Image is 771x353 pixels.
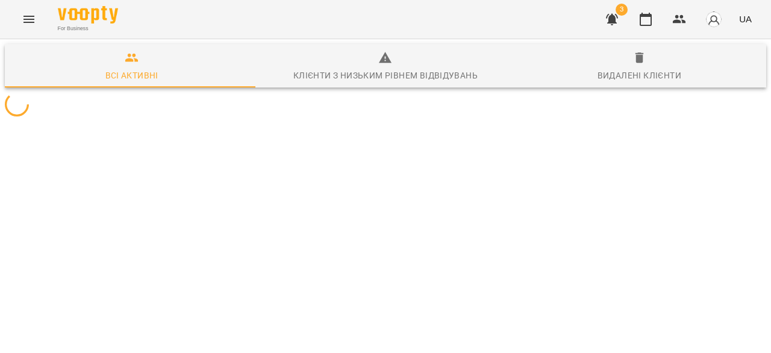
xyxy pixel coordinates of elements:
[105,68,158,83] div: Всі активні
[739,13,752,25] span: UA
[734,8,757,30] button: UA
[598,68,681,83] div: Видалені клієнти
[58,6,118,24] img: Voopty Logo
[705,11,722,28] img: avatar_s.png
[58,25,118,33] span: For Business
[14,5,43,34] button: Menu
[293,68,478,83] div: Клієнти з низьким рівнем відвідувань
[616,4,628,16] span: 3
